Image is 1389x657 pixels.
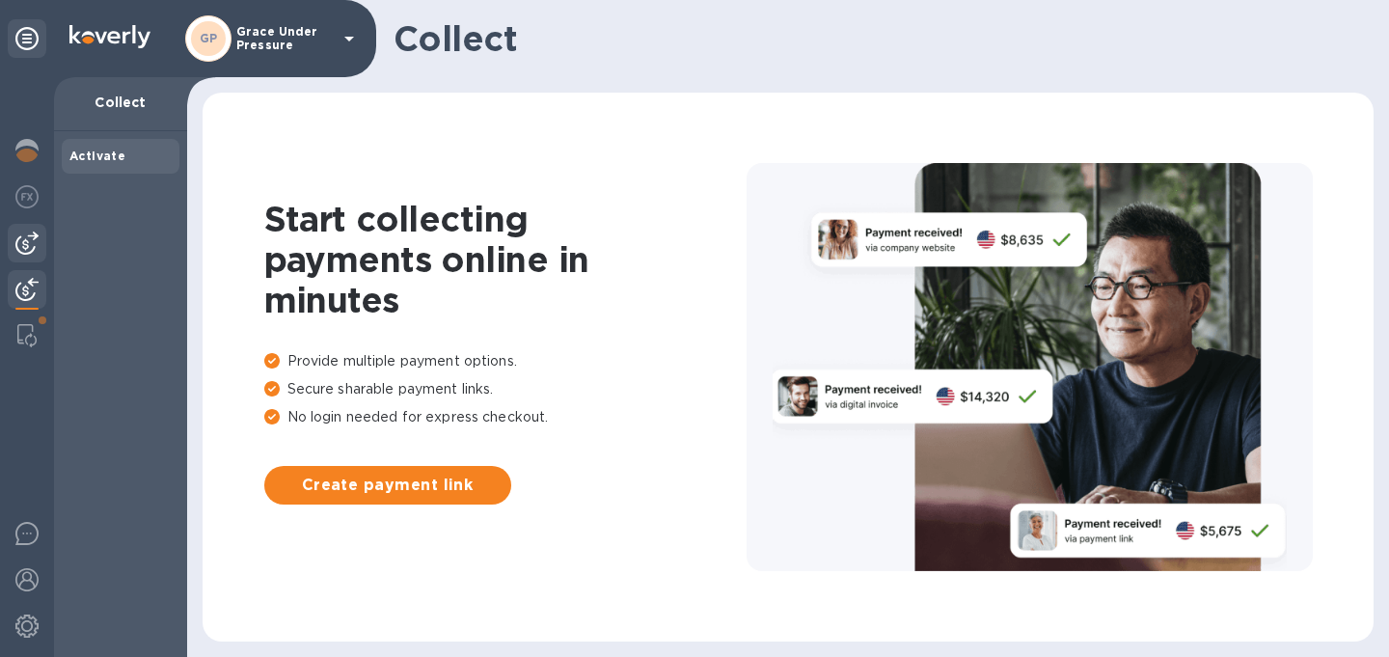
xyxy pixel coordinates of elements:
p: Provide multiple payment options. [264,351,747,371]
b: GP [200,31,218,45]
h1: Start collecting payments online in minutes [264,199,747,320]
h1: Collect [394,18,1358,59]
button: Create payment link [264,466,511,505]
p: Secure sharable payment links. [264,379,747,399]
div: Unpin categories [8,19,46,58]
p: Grace Under Pressure [236,25,333,52]
p: Collect [69,93,172,112]
img: Foreign exchange [15,185,39,208]
b: Activate [69,149,125,163]
img: Logo [69,25,150,48]
p: No login needed for express checkout. [264,407,747,427]
span: Create payment link [280,474,496,497]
